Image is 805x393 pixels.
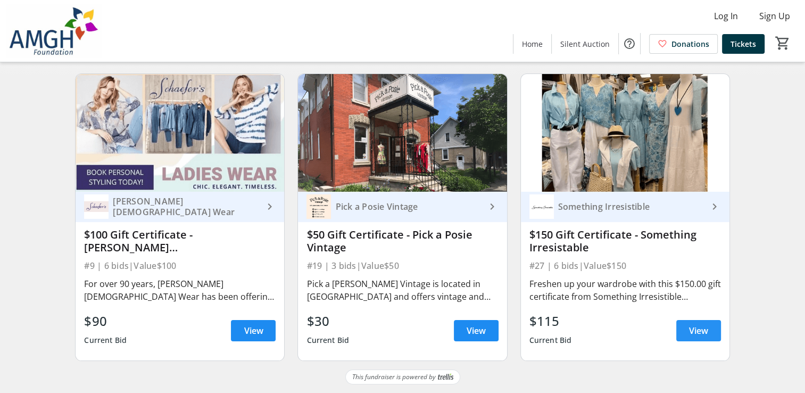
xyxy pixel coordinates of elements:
div: Current Bid [84,331,127,350]
div: #27 | 6 bids | Value $150 [529,258,721,273]
img: $150 Gift Certificate - Something Irresistable [521,74,729,192]
button: Help [619,33,640,54]
span: Donations [671,38,709,50]
img: Alexandra Marine & General Hospital Foundation's Logo [6,4,101,58]
div: Pick a [PERSON_NAME] Vintage is located in [GEOGRAPHIC_DATA] and offers vintage and vintage inspi... [306,277,498,303]
a: Tickets [722,34,765,54]
div: $50 Gift Certificate - Pick a Posie Vintage [306,228,498,254]
a: Schaefer's Ladies Wear [PERSON_NAME] [DEMOGRAPHIC_DATA] Wear [76,192,284,222]
button: Cart [773,34,792,53]
button: Sign Up [751,7,799,24]
img: $100 Gift Certificate - Schaefer's Ladies Wear [76,74,284,192]
mat-icon: keyboard_arrow_right [263,200,276,213]
span: Tickets [731,38,756,50]
div: $115 [529,312,572,331]
div: $150 Gift Certificate - Something Irresistable [529,228,721,254]
span: This fundraiser is powered by [352,372,436,382]
div: Current Bid [306,331,349,350]
div: $100 Gift Certificate - [PERSON_NAME] [DEMOGRAPHIC_DATA] Wear [84,228,276,254]
span: Sign Up [759,10,790,22]
span: Silent Auction [560,38,610,50]
div: Freshen up your wardrobe with this $150.00 gift certificate from Something Irresistible [DEMOGRAP... [529,277,721,303]
span: View [467,324,486,337]
div: Current Bid [529,331,572,350]
div: Pick a Posie Vintage [331,201,485,212]
mat-icon: keyboard_arrow_right [708,200,721,213]
a: Home [513,34,551,54]
a: View [454,320,499,341]
span: View [689,324,708,337]
img: Something Irresistible [529,194,554,219]
a: Pick a Posie VintagePick a Posie Vintage [298,192,507,222]
div: $90 [84,312,127,331]
img: $50 Gift Certificate - Pick a Posie Vintage [298,74,507,192]
img: Schaefer's Ladies Wear [84,194,109,219]
a: Silent Auction [552,34,618,54]
div: Something Irresistible [554,201,708,212]
a: View [231,320,276,341]
mat-icon: keyboard_arrow_right [486,200,499,213]
a: Donations [649,34,718,54]
div: #19 | 3 bids | Value $50 [306,258,498,273]
div: [PERSON_NAME] [DEMOGRAPHIC_DATA] Wear [109,196,263,217]
img: Pick a Posie Vintage [306,194,331,219]
a: Something Irresistible Something Irresistible [521,192,729,222]
a: View [676,320,721,341]
span: Home [522,38,543,50]
span: Log In [714,10,738,22]
span: View [244,324,263,337]
div: #9 | 6 bids | Value $100 [84,258,276,273]
div: For over 90 years, [PERSON_NAME] [DEMOGRAPHIC_DATA] Wear has been offering fashion trends from ar... [84,277,276,303]
div: $30 [306,312,349,331]
button: Log In [706,7,746,24]
img: Trellis Logo [438,373,453,381]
